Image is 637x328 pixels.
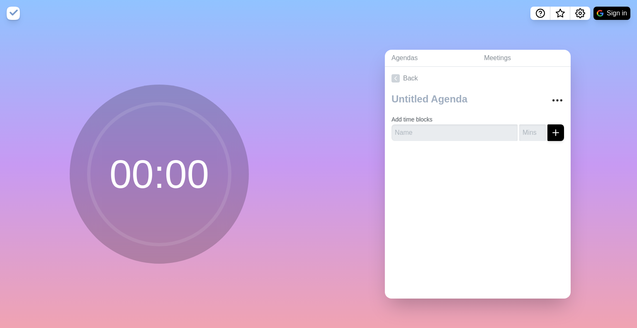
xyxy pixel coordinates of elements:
img: google logo [597,10,603,17]
input: Mins [519,124,546,141]
a: Back [385,67,571,90]
input: Name [391,124,518,141]
button: Settings [570,7,590,20]
button: Help [530,7,550,20]
img: timeblocks logo [7,7,20,20]
button: What’s new [550,7,570,20]
button: Sign in [593,7,630,20]
a: Meetings [477,50,571,67]
button: More [549,92,566,109]
label: Add time blocks [391,116,433,123]
a: Agendas [385,50,477,67]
